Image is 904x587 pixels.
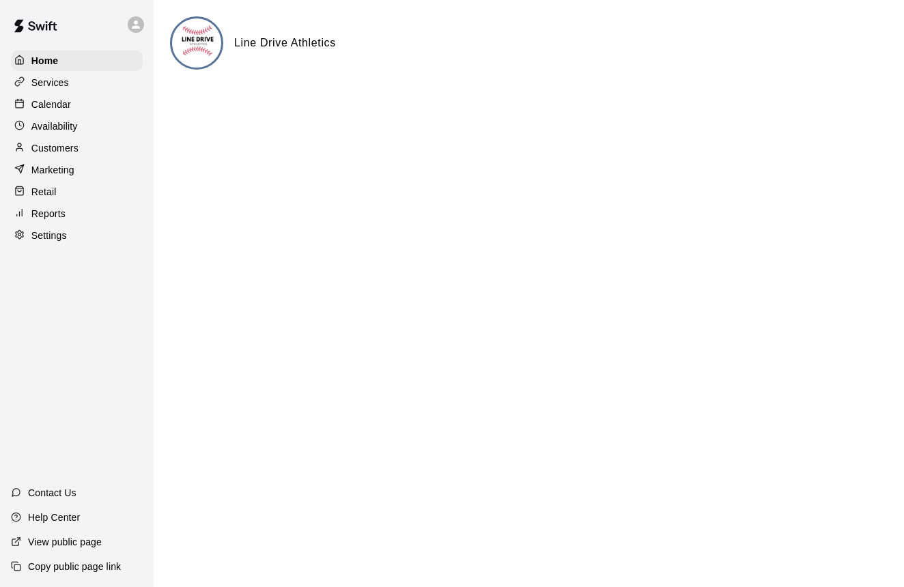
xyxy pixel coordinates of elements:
a: Settings [11,225,143,246]
p: View public page [28,535,102,549]
a: Customers [11,138,143,158]
p: Contact Us [28,486,76,500]
p: Help Center [28,511,80,524]
p: Calendar [31,98,71,111]
a: Home [11,51,143,71]
p: Availability [31,119,78,133]
p: Home [31,54,59,68]
p: Retail [31,185,57,199]
p: Copy public page link [28,560,121,573]
a: Retail [11,182,143,202]
img: Line Drive Athletics logo [172,18,223,70]
p: Settings [31,229,67,242]
a: Reports [11,203,143,224]
p: Marketing [31,163,74,177]
p: Services [31,76,69,89]
a: Services [11,72,143,93]
a: Availability [11,116,143,137]
a: Marketing [11,160,143,180]
h6: Line Drive Athletics [234,34,336,52]
p: Reports [31,207,66,220]
a: Calendar [11,94,143,115]
p: Customers [31,141,79,155]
